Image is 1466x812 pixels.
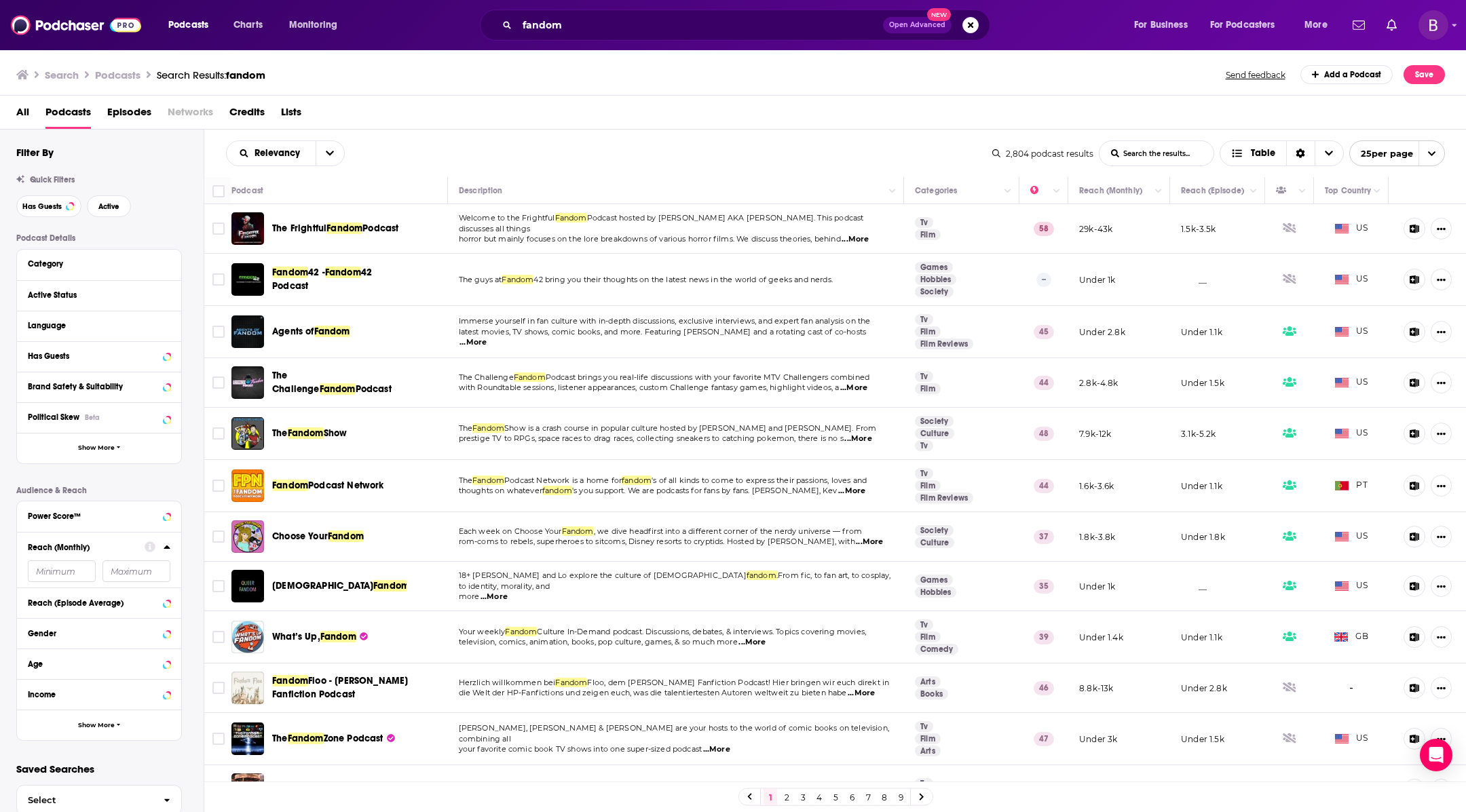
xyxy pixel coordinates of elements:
span: Fandom [472,423,504,433]
span: fandom [622,476,652,485]
a: Society [915,525,954,536]
span: Fandom [472,476,504,485]
span: Show is a crash course in popular culture hosted by [PERSON_NAME] and [PERSON_NAME]. From [504,423,876,433]
a: 9 [894,789,907,805]
a: What’s Up,Fandom [272,630,368,644]
div: Income [28,690,159,699]
p: 44 [1034,479,1054,492]
h2: Choose List sort [226,140,345,166]
p: 1.8k-3.8k [1079,531,1116,543]
span: 's you support. We are podcasts for fans by fans. [PERSON_NAME], Kev [572,486,838,495]
div: Categories [915,182,957,199]
a: What’s Up, Fandom [231,621,264,653]
span: Select [17,796,153,805]
a: The FrightfulFandomPodcast [272,222,398,235]
a: Lists [281,101,301,129]
a: Culture [915,537,954,548]
span: For Podcasters [1210,16,1275,35]
a: Hobbies [915,587,956,598]
button: Reach (Episode Average) [28,594,170,611]
button: Save [1404,65,1445,84]
a: Comedy [915,644,958,655]
div: Brand Safety & Suitability [28,382,159,391]
span: 18+ [PERSON_NAME] and Lo explore the culture of [DEMOGRAPHIC_DATA] [459,571,747,580]
div: Reach (Episode Average) [28,598,159,608]
span: Toggle select row [212,480,225,492]
span: The Challenge [459,372,514,382]
p: Under 2.8k [1079,326,1125,338]
span: Fandom [325,267,361,278]
a: Tv [915,468,933,479]
p: Under 1k [1079,581,1115,592]
p: __ [1181,274,1207,286]
a: Film [915,480,941,491]
img: The Fandom Zone Podcast [231,722,264,755]
button: open menu [227,149,316,158]
button: Open AdvancedNew [883,17,952,33]
span: US [1335,530,1368,543]
button: Age [28,655,170,672]
div: Has Guests [1276,182,1295,199]
a: Fandom42 -Fandom42 Podcast [272,266,407,293]
p: 45 [1034,325,1054,339]
div: Language [28,321,162,330]
span: ...More [842,234,869,245]
a: Choose YourFandom [272,530,364,543]
a: 3 [796,789,810,805]
span: Floo - [PERSON_NAME] Fanfiction Podcast [272,675,408,700]
input: Search podcasts, credits, & more... [517,14,883,36]
input: Maximum [102,560,170,582]
button: Language [28,317,170,334]
button: Column Actions [884,183,901,199]
span: Show More [78,444,115,452]
a: Credits [229,101,265,129]
span: The Challenge [272,370,320,395]
span: Show [324,427,347,439]
div: 2,804 podcast results [992,149,1093,159]
img: The Frightful Fandom Podcast [231,212,264,245]
a: 7 [861,789,875,805]
span: US [1335,579,1368,593]
a: Fandom Floo - Harry Potter Fanfiction Podcast [231,672,264,704]
a: Agents ofFandom [272,325,350,339]
button: Show More Button [1431,728,1452,750]
span: Toggle select row [212,326,225,338]
span: Political Skew [28,412,79,422]
a: Society [915,286,954,297]
span: All [16,101,29,129]
button: Show More Button [1431,526,1452,547]
button: Show More Button [1431,575,1452,597]
span: ...More [459,337,487,348]
img: Fandom Podcast Network [231,469,264,502]
span: Quick Filters [30,175,75,185]
span: More [1304,16,1328,35]
a: 1 [764,789,777,805]
button: Show More Button [1431,475,1452,497]
a: Podchaser - Follow, Share and Rate Podcasts [11,12,141,38]
a: Arts [915,676,941,687]
p: -- [1036,273,1051,286]
span: , we dive headfirst into a different corner of the nerdy universe — from [594,526,862,536]
span: latest movies, TV shows, comic books, and more. Featuring [PERSON_NAME] and a rotating cast of co... [459,327,867,336]
a: 4 [812,789,826,805]
span: Charts [233,16,263,35]
p: 48 [1034,427,1054,440]
span: The [459,476,473,485]
p: 2.8k-4.8k [1079,377,1119,389]
button: Show More Button [1431,779,1452,800]
div: Sort Direction [1286,141,1315,166]
img: Queer Fandom [231,570,264,602]
span: Each week on Choose Your [459,526,562,536]
button: Show profile menu [1418,10,1448,40]
button: Political SkewBeta [28,408,170,425]
span: Toggle select row [212,223,225,235]
a: Tv [915,440,933,451]
span: Fandom [272,480,308,491]
a: TheFandomShow [272,427,347,440]
h2: Filter By [16,146,54,159]
p: 58 [1034,222,1054,235]
p: 7.9k-12k [1079,428,1111,440]
a: Games [915,575,953,585]
div: Has Guests [28,351,159,361]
